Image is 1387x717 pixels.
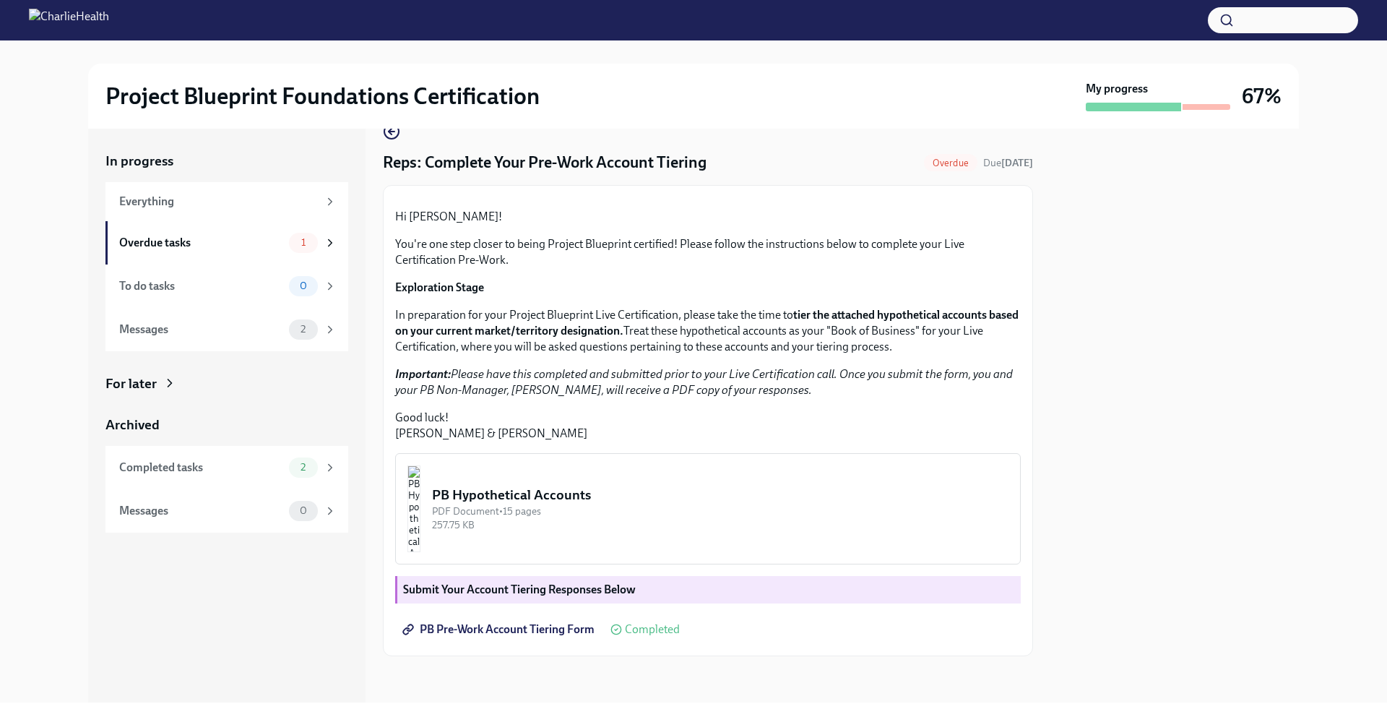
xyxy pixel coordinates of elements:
a: For later [105,374,348,393]
span: Completed [625,624,680,635]
div: PB Hypothetical Accounts [432,486,1008,505]
span: 2 [292,462,314,473]
div: 257.75 KB [432,518,1008,532]
a: Completed tasks2 [105,446,348,489]
img: PB Hypothetical Accounts [407,465,420,552]
h3: 67% [1242,83,1282,109]
a: Everything [105,182,348,221]
div: Everything [119,194,318,210]
div: Overdue tasks [119,235,283,251]
div: To do tasks [119,278,283,294]
span: PB Pre-Work Account Tiering Form [405,622,595,637]
strong: Exploration Stage [395,280,484,294]
a: In progress [105,152,348,171]
div: PDF Document • 15 pages [432,505,1008,518]
a: Overdue tasks1 [105,221,348,265]
span: Due [983,157,1033,169]
a: PB Pre-Work Account Tiering Form [395,615,605,644]
span: 1 [293,237,314,248]
a: Messages0 [105,489,348,533]
em: Please have this completed and submitted prior to your Live Certification call. Once you submit t... [395,367,1013,397]
span: 2 [292,324,314,335]
a: To do tasks0 [105,265,348,308]
span: September 8th, 2025 12:00 [983,156,1033,170]
strong: Submit Your Account Tiering Responses Below [403,583,636,596]
span: Overdue [924,158,977,168]
div: Messages [119,322,283,338]
div: Completed tasks [119,460,283,476]
p: You're one step closer to being Project Blueprint certified! Please follow the instructions below... [395,236,1021,268]
strong: [DATE] [1001,157,1033,169]
strong: Important: [395,367,451,381]
h2: Project Blueprint Foundations Certification [105,82,540,111]
span: 0 [291,280,316,291]
p: In preparation for your Project Blueprint Live Certification, please take the time to Treat these... [395,307,1021,355]
div: Messages [119,503,283,519]
div: For later [105,374,157,393]
img: CharlieHealth [29,9,109,32]
p: Good luck! [PERSON_NAME] & [PERSON_NAME] [395,410,1021,442]
a: Messages2 [105,308,348,351]
p: Hi [PERSON_NAME]! [395,209,1021,225]
button: PB Hypothetical AccountsPDF Document•15 pages257.75 KB [395,453,1021,564]
span: 0 [291,505,316,516]
a: Archived [105,416,348,434]
h4: Reps: Complete Your Pre-Work Account Tiering [383,152,707,173]
strong: My progress [1086,81,1148,97]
